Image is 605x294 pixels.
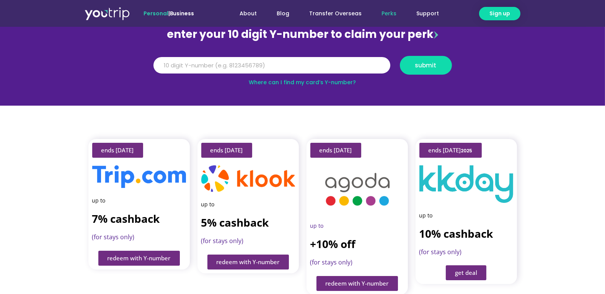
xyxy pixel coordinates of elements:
a: redeem with Y-number [98,251,180,266]
nav: Menu [215,7,449,21]
span: Sign up [489,10,510,18]
div: (for stays only) [419,247,513,258]
span: submit [415,62,437,68]
span: ends [DATE] [210,147,243,153]
span: get deal [455,270,477,276]
input: 10 digit Y-number (e.g. 8123456789) [153,57,390,74]
span: ends [DATE] [101,147,134,153]
strong: 7% cashback [92,211,160,226]
span: redeem with Y-number [108,255,171,261]
div: (for stays only) [92,232,186,243]
a: About [230,7,267,21]
a: Business [170,10,194,17]
div: (for stays only) [201,235,295,247]
div: up to [419,211,513,220]
div: up to [92,196,186,206]
strong: 5% cashback [201,215,269,230]
a: Where can I find my card’s Y-number? [249,78,356,86]
div: up to [201,199,295,209]
a: Transfer Overseas [300,7,372,21]
a: redeem with Y-number [207,255,289,269]
a: Support [407,7,449,21]
span: Personal [144,10,168,17]
span: ends [DATE] [429,147,473,153]
span: up to [310,222,324,229]
span: ends [DATE] [320,147,352,153]
strong: +10% off [310,237,356,251]
span: | [144,10,194,17]
span: 2025 [461,147,473,154]
a: redeem with Y-number [316,276,398,291]
form: Y Number [153,56,452,80]
div: enter your 10 digit Y-number to claim your perk [150,24,456,44]
a: ends [DATE] [92,143,143,158]
span: redeem with Y-number [326,281,389,286]
a: Perks [372,7,407,21]
a: Sign up [479,7,520,20]
div: (for stays only) [310,257,404,268]
a: ends [DATE]2025 [419,143,482,158]
span: redeem with Y-number [217,259,280,265]
a: ends [DATE] [310,143,361,158]
a: ends [DATE] [201,143,252,158]
a: Blog [267,7,300,21]
a: get deal [446,265,486,280]
button: submit [400,56,452,75]
strong: 10% cashback [419,226,493,241]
